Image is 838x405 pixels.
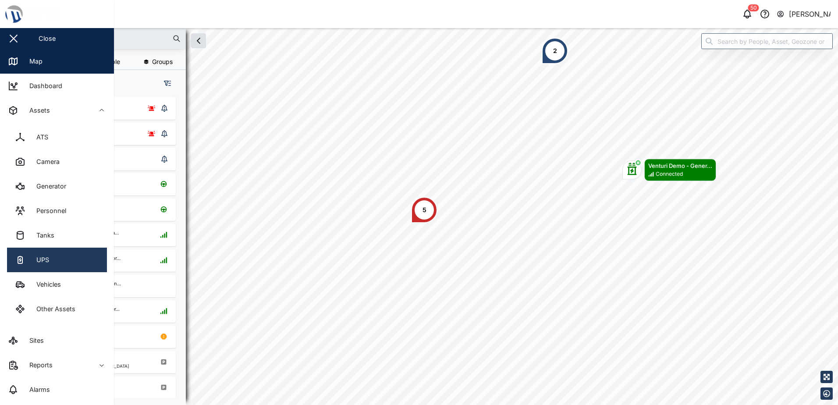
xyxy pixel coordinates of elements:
div: [PERSON_NAME] [789,9,831,20]
a: Camera [7,149,107,174]
div: Alarms [23,385,50,394]
div: Dashboard [23,81,62,91]
span: Groups [152,59,173,65]
input: Search by People, Asset, Geozone or Place [701,33,833,49]
a: Tanks [7,223,107,248]
div: Map [23,57,43,66]
div: 2 [553,46,557,56]
div: Sites [23,336,44,345]
a: Generator [7,174,107,199]
button: [PERSON_NAME] [776,8,831,20]
div: Reports [23,360,53,370]
div: Camera [30,157,60,167]
div: Tanks [30,231,54,240]
canvas: Map [28,28,838,405]
div: Map marker [622,159,716,181]
a: Other Assets [7,297,107,321]
div: 50 [748,4,759,11]
a: ATS [7,125,107,149]
div: Close [39,34,56,43]
div: UPS [30,255,49,265]
div: ATS [30,132,48,142]
div: Map marker [411,197,437,223]
div: Other Assets [30,304,75,314]
a: UPS [7,248,107,272]
div: Generator [30,181,66,191]
div: Personnel [30,206,66,216]
div: Venturi Demo - Gener... [648,161,712,170]
div: Map marker [542,38,568,64]
div: 5 [423,205,426,215]
div: Vehicles [30,280,61,289]
img: Main Logo [4,4,118,24]
div: Connected [656,170,683,178]
a: Vehicles [7,272,107,297]
div: Assets [23,106,50,115]
a: Personnel [7,199,107,223]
